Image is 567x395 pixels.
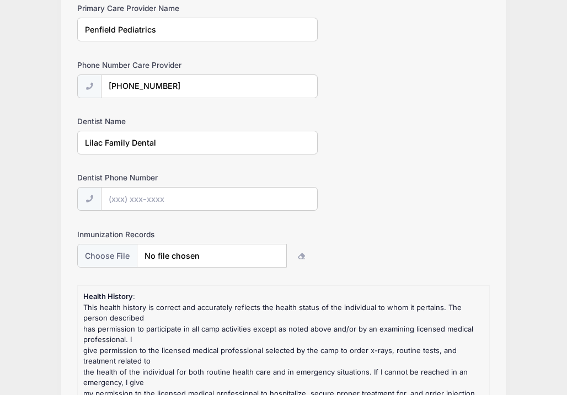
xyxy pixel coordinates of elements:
label: Dentist Name [77,116,215,127]
label: Dentist Phone Number [77,172,215,183]
input: (xxx) xxx-xxxx [101,187,318,211]
label: Inmunization Records [77,229,215,240]
strong: Health History [83,292,133,301]
label: Phone Number Care Provider [77,60,215,71]
label: Primary Care Provider Name [77,3,215,14]
input: (xxx) xxx-xxxx [101,74,318,98]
